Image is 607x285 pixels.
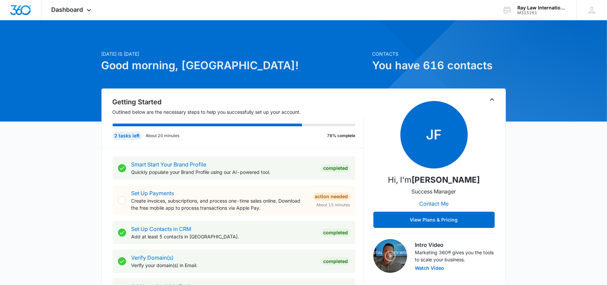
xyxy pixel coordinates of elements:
p: [DATE] is [DATE] [101,50,368,57]
h2: Getting Started [113,97,364,107]
span: JF [400,101,468,169]
p: Create invoices, subscriptions, and process one-time sales online. Download the free mobile app t... [131,197,308,211]
a: Smart Start Your Brand Profile [131,161,207,168]
span: About 15 minutes [316,202,350,208]
h3: Intro Video [415,241,495,249]
p: Add at least 5 contacts in [GEOGRAPHIC_DATA]. [131,233,316,240]
button: Contact Me [413,196,455,212]
a: Verify Domain(s) [131,254,174,261]
p: Hi, I'm [388,174,480,186]
div: account name [517,5,567,10]
div: 2 tasks left [113,132,142,140]
div: Action Needed [313,192,350,201]
div: Completed [322,257,350,265]
p: Success Manager [412,187,456,196]
p: 78% complete [327,133,356,139]
span: Dashboard [52,6,83,13]
h1: Good morning, [GEOGRAPHIC_DATA]! [101,57,368,74]
p: About 20 minutes [146,133,180,139]
button: Toggle Collapse [488,96,496,104]
a: Set Up Contacts in CRM [131,226,191,232]
p: Verify your domain(s) in Email. [131,262,316,269]
p: Outlined below are the necessary steps to help you successfully set up your account. [113,108,364,115]
h1: You have 616 contacts [372,57,506,74]
img: Intro Video [373,239,407,273]
button: View Plans & Pricing [373,212,495,228]
div: account id [517,10,567,15]
strong: [PERSON_NAME] [412,175,480,185]
p: Marketing 360® gives you the tools to scale your business. [415,249,495,263]
div: Completed [322,229,350,237]
button: Watch Video [415,266,445,270]
p: Contacts [372,50,506,57]
a: Set Up Payments [131,190,174,197]
div: Completed [322,164,350,172]
p: Quickly populate your Brand Profile using our AI-powered tool. [131,169,316,176]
